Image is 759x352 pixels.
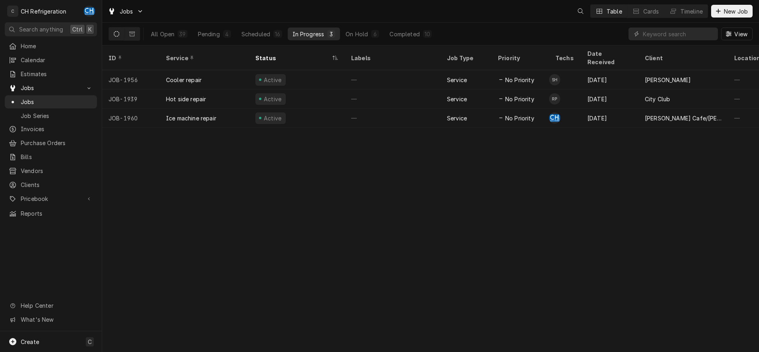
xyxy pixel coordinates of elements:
[102,89,160,108] div: JOB-1939
[166,95,206,103] div: Hot side repair
[263,76,283,84] div: Active
[425,30,430,38] div: 10
[21,153,93,161] span: Bills
[120,7,133,16] span: Jobs
[607,7,622,16] div: Table
[21,139,93,147] span: Purchase Orders
[21,125,93,133] span: Invoices
[5,299,97,312] a: Go to Help Center
[345,70,441,89] div: —
[549,93,560,104] div: RP
[721,28,753,40] button: View
[498,54,541,62] div: Priority
[574,5,587,18] button: Open search
[645,76,691,84] div: [PERSON_NAME]
[549,74,560,85] div: Steven Hiraga's Avatar
[722,7,749,16] span: New Job
[329,30,334,38] div: 3
[447,54,485,62] div: Job Type
[21,167,93,175] span: Vendors
[711,5,753,18] button: New Job
[151,30,174,38] div: All Open
[5,136,97,149] a: Purchase Orders
[447,114,467,122] div: Service
[166,114,216,122] div: Ice machine repair
[88,25,92,33] span: K
[345,89,441,108] div: —
[21,84,81,92] span: Jobs
[72,25,83,33] span: Ctrl
[166,76,202,84] div: Cooler repair
[241,30,270,38] div: Scheduled
[5,39,97,53] a: Home
[21,195,81,203] span: Pricebook
[5,81,97,94] a: Go to Jobs
[102,70,160,89] div: JOB-1956
[88,338,92,346] span: C
[166,54,241,62] div: Service
[109,54,152,62] div: ID
[5,122,97,136] a: Invoices
[5,192,97,205] a: Go to Pricebook
[645,54,720,62] div: Client
[549,93,560,104] div: Ruben Perez's Avatar
[179,30,186,38] div: 39
[645,114,721,122] div: [PERSON_NAME] Cafe/[PERSON_NAME]'s
[263,114,283,122] div: Active
[581,108,638,128] div: [DATE]
[5,95,97,108] a: Jobs
[373,30,378,38] div: 6
[505,114,534,122] span: No Priority
[21,56,93,64] span: Calendar
[5,109,97,122] a: Job Series
[555,54,575,62] div: Techs
[21,98,93,106] span: Jobs
[447,76,467,84] div: Service
[5,178,97,191] a: Clients
[680,7,703,16] div: Timeline
[275,30,280,38] div: 16
[21,42,93,50] span: Home
[505,76,534,84] span: No Priority
[581,70,638,89] div: [DATE]
[5,313,97,326] a: Go to What's New
[225,30,229,38] div: 4
[255,54,330,62] div: Status
[645,95,670,103] div: City Club
[643,28,714,40] input: Keyword search
[5,53,97,67] a: Calendar
[5,22,97,36] button: Search anythingCtrlK
[5,150,97,163] a: Bills
[19,25,63,33] span: Search anything
[21,112,93,120] span: Job Series
[21,315,92,324] span: What's New
[293,30,324,38] div: In Progress
[351,54,434,62] div: Labels
[7,6,18,17] div: C
[21,338,39,345] span: Create
[5,207,97,220] a: Reports
[549,74,560,85] div: SH
[102,108,160,128] div: JOB-1960
[5,67,97,81] a: Estimates
[21,181,93,189] span: Clients
[505,95,534,103] span: No Priority
[84,6,95,17] div: Chris Hiraga's Avatar
[21,301,92,310] span: Help Center
[587,49,631,66] div: Date Received
[346,30,368,38] div: On Hold
[105,5,147,18] a: Go to Jobs
[5,164,97,177] a: Vendors
[389,30,419,38] div: Completed
[643,7,659,16] div: Cards
[198,30,220,38] div: Pending
[345,108,441,128] div: —
[21,209,93,218] span: Reports
[21,70,93,78] span: Estimates
[733,30,749,38] span: View
[447,95,467,103] div: Service
[84,6,95,17] div: CH
[549,112,560,124] div: CH
[263,95,283,103] div: Active
[21,7,67,16] div: CH Refrigeration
